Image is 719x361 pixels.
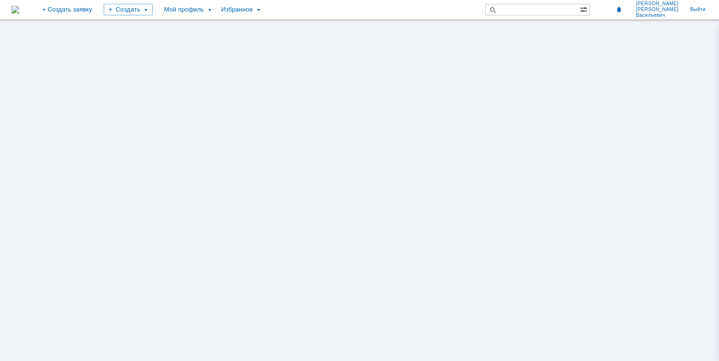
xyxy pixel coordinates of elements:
[636,1,679,7] span: [PERSON_NAME]
[636,7,679,12] span: [PERSON_NAME]
[104,4,153,15] div: Создать
[580,4,589,13] span: Расширенный поиск
[12,6,19,13] a: Перейти на домашнюю страницу
[12,6,19,13] img: logo
[636,12,679,18] span: Васильевич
